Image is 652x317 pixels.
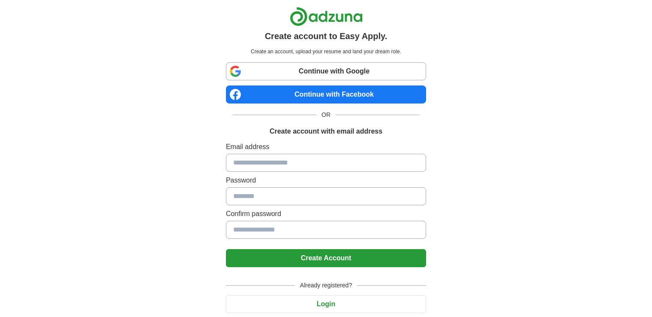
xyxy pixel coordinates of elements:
[226,142,426,152] label: Email address
[226,62,426,80] a: Continue with Google
[316,110,336,119] span: OR
[226,295,426,313] button: Login
[226,209,426,219] label: Confirm password
[228,48,424,55] p: Create an account, upload your resume and land your dream role.
[226,300,426,308] a: Login
[295,281,357,290] span: Already registered?
[226,249,426,267] button: Create Account
[226,85,426,104] a: Continue with Facebook
[226,175,426,186] label: Password
[290,7,363,26] img: Adzuna logo
[270,126,382,137] h1: Create account with email address
[265,30,388,43] h1: Create account to Easy Apply.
